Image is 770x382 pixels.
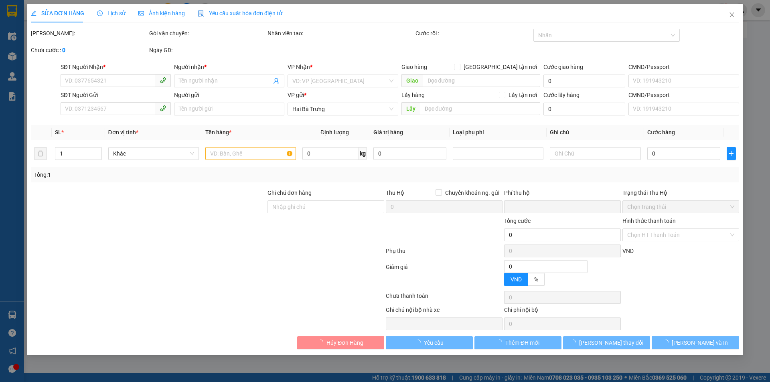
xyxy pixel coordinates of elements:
span: Yêu cầu [424,338,444,347]
label: Cước lấy hàng [543,92,580,98]
span: Giá trị hàng [373,129,403,135]
button: plus [727,147,736,160]
span: Yêu cầu xuất hóa đơn điện tử [198,10,282,16]
input: VD: Bàn, Ghế [205,147,296,160]
span: [PERSON_NAME] và In [672,338,728,347]
div: Chưa cước : [31,46,148,55]
span: Thêm ĐH mới [505,338,539,347]
div: CMND/Passport [628,63,739,71]
input: Cước lấy hàng [543,103,625,115]
button: Yêu cầu [386,336,473,349]
span: Chuyển khoản ng. gửi [442,188,503,197]
span: [PERSON_NAME] thay đổi [579,338,643,347]
span: loading [570,340,579,345]
div: Người gửi [174,91,284,99]
div: Người nhận [174,63,284,71]
span: Giao [401,74,423,87]
div: [PERSON_NAME]: [31,29,148,38]
span: picture [138,10,144,16]
input: Ghi chú đơn hàng [267,200,384,213]
div: Giảm giá [385,263,503,289]
span: Định lượng [320,129,349,135]
span: phone [160,105,166,111]
div: SĐT Người Nhận [61,63,171,71]
span: Lấy [401,102,420,115]
span: SL [55,129,62,135]
div: Gói vận chuyển: [149,29,266,38]
span: Giao hàng [401,64,427,70]
span: close [729,12,735,18]
span: % [534,276,538,283]
span: plus [727,150,735,157]
span: loading [415,340,424,345]
span: Lấy hàng [401,92,425,98]
span: Hủy Đơn Hàng [326,338,363,347]
span: Cước hàng [647,129,675,135]
span: Ảnh kiện hàng [138,10,185,16]
th: Ghi chú [547,125,644,140]
div: Tổng: 1 [34,170,297,179]
input: Dọc đường [420,102,540,115]
span: Thu Hộ [386,190,404,196]
b: 0 [62,47,65,53]
button: Hủy Đơn Hàng [297,336,384,349]
span: Hai Bà Trưng [293,103,393,115]
span: VP Nhận [288,64,310,70]
div: SĐT Người Gửi [61,91,171,99]
span: Chọn trạng thái [627,201,734,213]
label: Ghi chú đơn hàng [267,190,312,196]
input: Dọc đường [423,74,540,87]
span: Đơn vị tính [108,129,138,135]
div: CMND/Passport [628,91,739,99]
span: Lấy tận nơi [505,91,540,99]
span: Tên hàng [205,129,231,135]
button: Close [721,4,743,26]
input: Cước giao hàng [543,75,625,87]
span: loading [318,340,326,345]
button: Thêm ĐH mới [474,336,561,349]
span: Khác [113,148,194,160]
span: phone [160,77,166,83]
div: Phụ thu [385,247,503,261]
label: Cước giao hàng [543,64,583,70]
button: delete [34,147,47,160]
img: icon [198,10,204,17]
div: Nhân viên tạo: [267,29,414,38]
button: [PERSON_NAME] thay đổi [563,336,650,349]
div: Phí thu hộ [504,188,621,200]
span: loading [663,340,672,345]
span: Tổng cước [504,218,531,224]
button: [PERSON_NAME] và In [652,336,739,349]
th: Loại phụ phí [450,125,547,140]
div: Ghi chú nội bộ nhà xe [386,305,503,317]
span: Lịch sử [97,10,126,16]
div: Cước rồi : [415,29,532,38]
span: user-add [274,78,280,84]
span: SỬA ĐƠN HÀNG [31,10,84,16]
span: edit [31,10,36,16]
div: Trạng thái Thu Hộ [622,188,739,197]
input: Ghi Chú [550,147,641,160]
label: Hình thức thanh toán [622,218,676,224]
div: VP gửi [288,91,398,99]
span: [GEOGRAPHIC_DATA] tận nơi [460,63,540,71]
span: clock-circle [97,10,103,16]
span: loading [496,340,505,345]
span: kg [359,147,367,160]
div: Ngày GD: [149,46,266,55]
span: VND [622,248,634,254]
div: Chi phí nội bộ [504,305,621,317]
div: Chưa thanh toán [385,291,503,305]
span: VND [511,276,522,283]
